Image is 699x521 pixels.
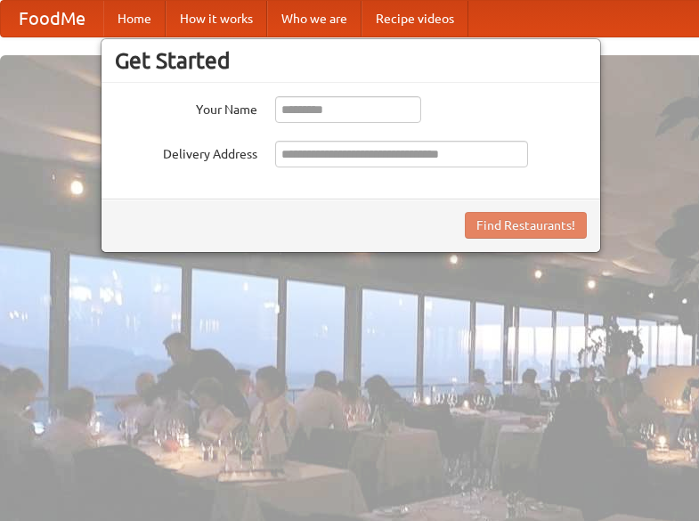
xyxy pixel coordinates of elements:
[267,1,362,37] a: Who we are
[1,1,103,37] a: FoodMe
[362,1,468,37] a: Recipe videos
[115,96,257,118] label: Your Name
[465,212,587,239] button: Find Restaurants!
[103,1,166,37] a: Home
[115,47,587,74] h3: Get Started
[115,141,257,163] label: Delivery Address
[166,1,267,37] a: How it works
